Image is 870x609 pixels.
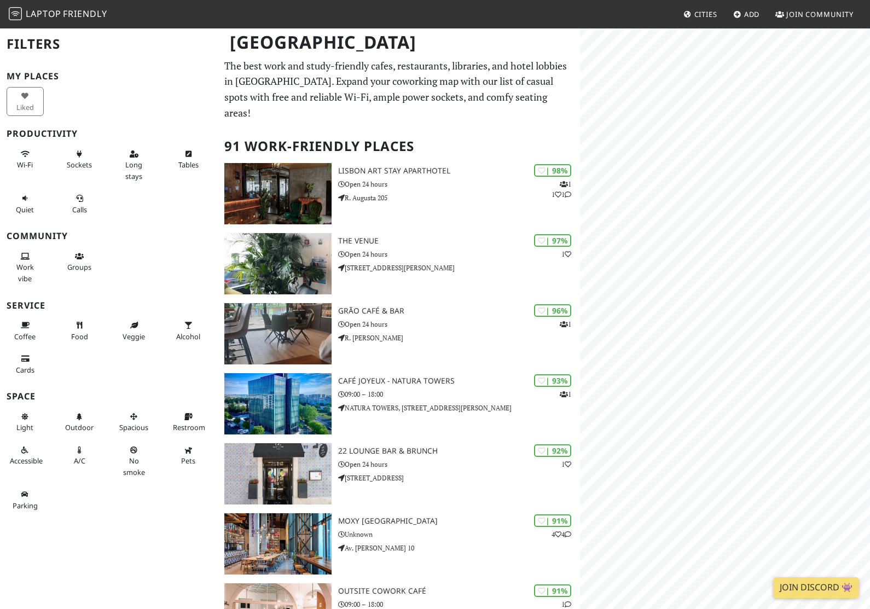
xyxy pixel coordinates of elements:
h2: 91 Work-Friendly Places [224,130,574,163]
h3: Space [7,391,211,402]
div: | 96% [534,304,571,317]
span: Coffee [14,332,36,341]
span: Smoke free [123,456,145,477]
button: Parking [7,485,44,514]
p: Open 24 hours [338,459,580,469]
span: Work-friendly tables [178,160,199,170]
button: Coffee [7,316,44,345]
button: Cards [7,350,44,379]
span: Pet friendly [181,456,195,466]
p: R. Augusta 205 [338,193,580,203]
div: | 91% [534,514,571,527]
p: NATURA TOWERS, [STREET_ADDRESS][PERSON_NAME] [338,403,580,413]
a: Join Community [771,4,858,24]
span: Long stays [125,160,142,181]
img: Moxy Lisboa Oriente [224,513,332,575]
button: Sockets [61,145,98,174]
span: Outdoor area [65,422,94,432]
h3: My Places [7,71,211,82]
span: Parking [13,501,38,511]
span: Food [71,332,88,341]
p: 1 [560,389,571,399]
button: A/C [61,441,98,470]
h1: [GEOGRAPHIC_DATA] [221,27,578,57]
p: R. [PERSON_NAME] [338,333,580,343]
a: 22 Lounge Bar & Brunch | 92% 1 22 Lounge Bar & Brunch Open 24 hours [STREET_ADDRESS] [218,443,581,504]
span: Accessible [10,456,43,466]
span: Video/audio calls [72,205,87,214]
span: Veggie [123,332,145,341]
p: [STREET_ADDRESS] [338,473,580,483]
span: Add [744,9,760,19]
span: Friendly [63,8,107,20]
div: | 97% [534,234,571,247]
img: The VENUE [224,233,332,294]
p: 1 [561,249,571,259]
button: Work vibe [7,247,44,287]
p: Av. [PERSON_NAME] 10 [338,543,580,553]
span: Laptop [26,8,61,20]
h3: Service [7,300,211,311]
p: Unknown [338,529,580,540]
p: 1 [560,319,571,329]
div: | 93% [534,374,571,387]
h3: The VENUE [338,236,580,246]
span: Alcohol [176,332,200,341]
a: Add [729,4,764,24]
a: Lisbon Art Stay Aparthotel | 98% 111 Lisbon Art Stay Aparthotel Open 24 hours R. Augusta 205 [218,163,581,224]
p: 1 [561,459,571,469]
button: Tables [170,145,207,174]
a: Cities [679,4,722,24]
span: Group tables [67,262,91,272]
p: [STREET_ADDRESS][PERSON_NAME] [338,263,580,273]
a: Moxy Lisboa Oriente | 91% 44 Moxy [GEOGRAPHIC_DATA] Unknown Av. [PERSON_NAME] 10 [218,513,581,575]
p: 1 1 1 [552,179,571,200]
div: | 92% [534,444,571,457]
img: 22 Lounge Bar & Brunch [224,443,332,504]
p: Open 24 hours [338,179,580,189]
p: 09:00 – 18:00 [338,389,580,399]
h3: 22 Lounge Bar & Brunch [338,446,580,456]
h3: Lisbon Art Stay Aparthotel [338,166,580,176]
h2: Filters [7,27,211,61]
p: 4 4 [552,529,571,540]
button: Quiet [7,189,44,218]
h3: Café Joyeux - Natura Towers [338,376,580,386]
button: Outdoor [61,408,98,437]
button: Calls [61,189,98,218]
h3: Grão Café & Bar [338,306,580,316]
p: Open 24 hours [338,319,580,329]
h3: Productivity [7,129,211,139]
h3: Community [7,231,211,241]
p: The best work and study-friendly cafes, restaurants, libraries, and hotel lobbies in [GEOGRAPHIC_... [224,58,574,121]
span: People working [16,262,34,283]
img: Grão Café & Bar [224,303,332,364]
span: Credit cards [16,365,34,375]
a: Grão Café & Bar | 96% 1 Grão Café & Bar Open 24 hours R. [PERSON_NAME] [218,303,581,364]
span: Quiet [16,205,34,214]
p: Open 24 hours [338,249,580,259]
h3: Moxy [GEOGRAPHIC_DATA] [338,517,580,526]
button: Food [61,316,98,345]
button: No smoke [115,441,153,481]
div: | 98% [534,164,571,177]
span: Cities [694,9,717,19]
button: Accessible [7,441,44,470]
button: Long stays [115,145,153,185]
h3: Outsite Cowork Café [338,587,580,596]
button: Restroom [170,408,207,437]
span: Restroom [173,422,205,432]
button: Light [7,408,44,437]
img: Lisbon Art Stay Aparthotel [224,163,332,224]
span: Air conditioned [74,456,85,466]
div: | 91% [534,584,571,597]
span: Join Community [786,9,854,19]
button: Wi-Fi [7,145,44,174]
button: Alcohol [170,316,207,345]
a: The VENUE | 97% 1 The VENUE Open 24 hours [STREET_ADDRESS][PERSON_NAME] [218,233,581,294]
a: Café Joyeux - Natura Towers | 93% 1 Café Joyeux - Natura Towers 09:00 – 18:00 NATURA TOWERS, [STR... [218,373,581,434]
img: LaptopFriendly [9,7,22,20]
a: Join Discord 👾 [773,577,859,598]
span: Power sockets [67,160,92,170]
a: LaptopFriendly LaptopFriendly [9,5,107,24]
